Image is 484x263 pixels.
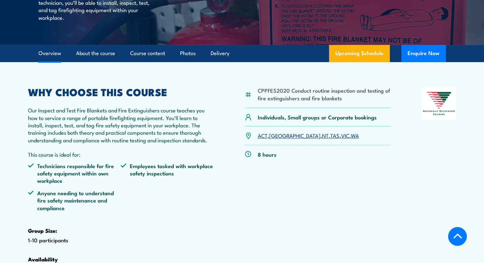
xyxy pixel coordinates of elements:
a: About the course [76,45,115,62]
h2: WHY CHOOSE THIS COURSE [28,87,214,96]
p: 8 hours [258,151,277,158]
p: Individuals, Small groups or Corporate bookings [258,113,377,121]
a: Course content [130,45,165,62]
a: Overview [39,45,61,62]
p: , , , , , [258,132,359,139]
li: CPPFES2020 Conduct routine inspection and testing of fire extinguishers and fire blankets [258,87,391,102]
a: WA [351,131,359,139]
a: NT [322,131,329,139]
a: Photos [180,45,196,62]
li: Anyone needing to understand fire safety maintenance and compliance [28,189,121,211]
button: Enquire Now [401,45,446,62]
p: This course is ideal for: [28,151,214,158]
strong: Group Size: [28,226,57,235]
a: Delivery [211,45,229,62]
li: Technicians responsible for fire safety equipment within own workplace [28,162,121,184]
img: Nationally Recognised Training logo. [422,87,456,120]
li: Employees tasked with workplace safety inspections [121,162,214,184]
a: [GEOGRAPHIC_DATA] [269,131,320,139]
a: TAS [330,131,340,139]
a: VIC [341,131,349,139]
p: Our Inspect and Test Fire Blankets and Fire Extinguishers course teaches you how to service a ran... [28,106,214,144]
a: ACT [258,131,268,139]
a: Upcoming Schedule [329,45,390,62]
